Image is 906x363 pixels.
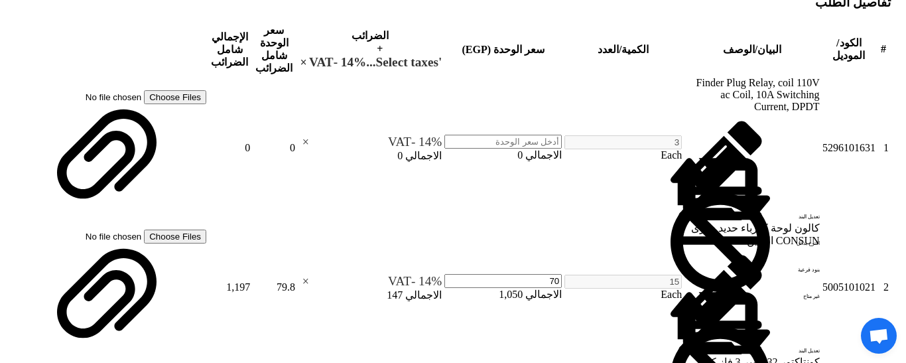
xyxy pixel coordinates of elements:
th: سعر الوحدة (EGP) [444,23,562,75]
th: الضرائب [297,23,442,75]
span: Clear all [298,55,309,70]
td: 79.8 [252,221,296,354]
span: 0 [397,150,403,161]
span: 1,197 [226,281,250,293]
a: Open chat [861,318,897,354]
td: 5296101631 [822,76,876,220]
div: تعديل البند [735,113,820,139]
span: Each [661,149,682,161]
span: + [377,43,383,54]
span: الاجمالي [405,150,442,161]
span: كالون لوحة كهرباء حديد دائرى CONSUN الصين [691,222,820,246]
input: RFQ_STEP1.ITEMS.2.AMOUNT_TITLE [564,275,682,289]
td: 2 [877,221,889,354]
span: Clear all [298,135,309,149]
td: 0 [252,76,296,220]
span: 0 [245,142,250,153]
span: × [302,275,309,287]
th: البيان/الوصف [684,23,820,75]
div: تعديل البند [735,247,820,273]
span: Each [661,289,682,300]
th: الكود/الموديل [822,23,876,75]
input: RFQ_STEP1.ITEMS.2.AMOUNT_TITLE [564,135,682,149]
div: اقترح بدائل [735,273,820,300]
td: 5005101021 [822,221,876,354]
ng-select: VAT [298,135,442,149]
span: 1,050 [499,289,523,300]
span: Finder Plug Relay, coil 110V ac Coil, 10A Switching Current, DPDT [696,77,820,112]
span: الاجمالي [405,289,442,301]
span: الاجمالي [525,149,562,161]
th: # [877,23,889,75]
span: × [302,136,309,148]
div: اقترح بدائل [735,139,820,166]
span: 147 [387,289,403,301]
input: أدخل سعر الوحدة [444,135,562,149]
div: غير متاح [735,327,820,353]
span: الاجمالي [525,289,562,300]
div: بنود فرعية [735,300,820,327]
div: غير متاح [735,192,820,219]
th: سعر الوحدة شامل الضرائب [252,23,296,75]
span: 0 [517,149,523,161]
span: Clear all [298,274,309,289]
input: أدخل سعر الوحدة [444,274,562,288]
td: 1 [877,76,889,220]
ng-select: VAT [298,274,442,289]
th: الإجمالي شامل الضرائب [208,23,251,75]
th: الكمية/العدد [564,23,682,75]
div: بنود فرعية [735,166,820,192]
span: × [300,56,306,68]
